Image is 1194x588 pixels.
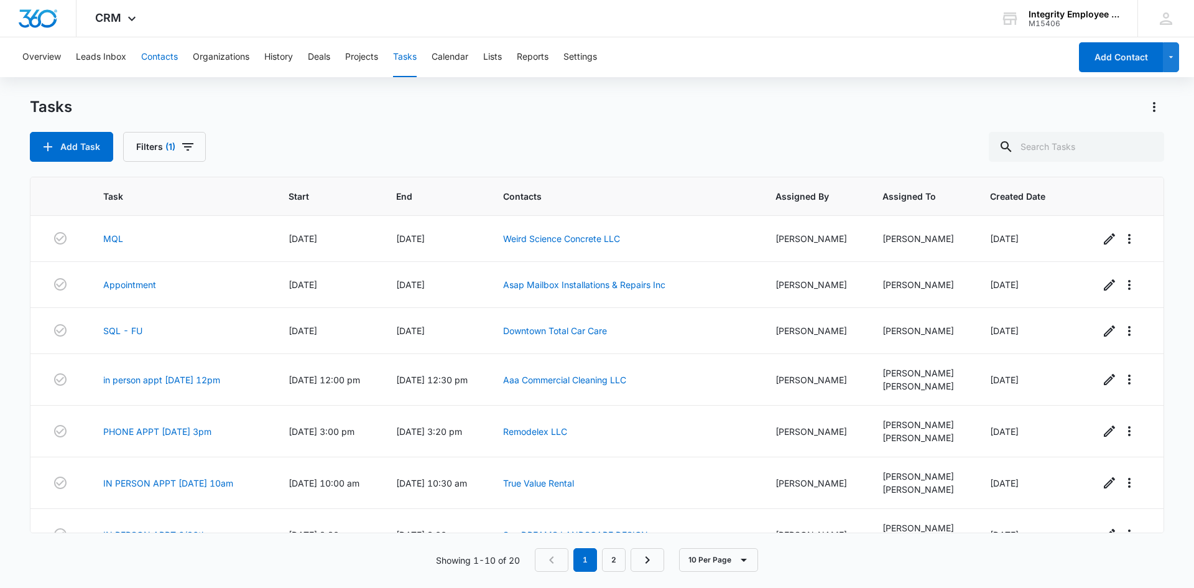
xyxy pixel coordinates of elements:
[563,37,597,77] button: Settings
[573,548,597,572] em: 1
[393,37,417,77] button: Tasks
[989,132,1164,162] input: Search Tasks
[123,132,206,162] button: Filters(1)
[76,37,126,77] button: Leads Inbox
[103,324,142,337] a: SQL - FU
[103,528,206,541] a: IN PERSON APPT 6/26th
[775,190,835,203] span: Assigned By
[396,233,425,244] span: [DATE]
[882,278,960,291] div: [PERSON_NAME]
[882,232,960,245] div: [PERSON_NAME]
[193,37,249,77] button: Organizations
[503,190,727,203] span: Contacts
[30,98,72,116] h1: Tasks
[882,380,960,393] div: [PERSON_NAME]
[289,190,348,203] span: Start
[775,373,853,386] div: [PERSON_NAME]
[289,233,317,244] span: [DATE]
[882,324,960,337] div: [PERSON_NAME]
[990,190,1052,203] span: Created Date
[141,37,178,77] button: Contacts
[775,232,853,245] div: [PERSON_NAME]
[990,375,1019,385] span: [DATE]
[882,190,942,203] span: Assigned To
[22,37,61,77] button: Overview
[990,279,1019,290] span: [DATE]
[882,431,960,444] div: [PERSON_NAME]
[103,232,123,245] a: MQL
[602,548,626,572] a: Page 2
[103,190,241,203] span: Task
[95,11,121,24] span: CRM
[775,477,853,490] div: [PERSON_NAME]
[631,548,664,572] a: Next Page
[1029,9,1119,19] div: account name
[882,521,960,534] div: [PERSON_NAME]
[289,530,354,540] span: [DATE] 2:30 pm
[30,132,113,162] button: Add Task
[775,278,853,291] div: [PERSON_NAME]
[103,477,233,490] a: IN PERSON APPT [DATE] 10am
[289,426,354,437] span: [DATE] 3:00 pm
[396,530,462,540] span: [DATE] 3:00 pm
[882,483,960,496] div: [PERSON_NAME]
[396,426,462,437] span: [DATE] 3:20 pm
[289,279,317,290] span: [DATE]
[775,528,853,541] div: [PERSON_NAME]
[396,478,467,488] span: [DATE] 10:30 am
[165,142,175,151] span: (1)
[503,530,648,540] a: Sea DREAMS LANDSCAPE DESIGN
[1144,97,1164,117] button: Actions
[503,426,567,437] a: Remodelex LLC
[396,325,425,336] span: [DATE]
[535,548,664,572] nav: Pagination
[432,37,468,77] button: Calendar
[345,37,378,77] button: Projects
[882,470,960,483] div: [PERSON_NAME]
[103,425,211,438] a: PHONE APPT [DATE] 3pm
[289,478,359,488] span: [DATE] 10:00 am
[1079,42,1163,72] button: Add Contact
[990,478,1019,488] span: [DATE]
[990,325,1019,336] span: [DATE]
[396,375,468,385] span: [DATE] 12:30 pm
[503,478,574,488] a: True Value Rental
[503,279,665,290] a: Asap Mailbox Installations & Repairs Inc
[503,375,626,385] a: Aaa Commercial Cleaning LLC
[990,530,1019,540] span: [DATE]
[289,325,317,336] span: [DATE]
[679,548,758,572] button: 10 Per Page
[1029,19,1119,28] div: account id
[882,418,960,431] div: [PERSON_NAME]
[990,233,1019,244] span: [DATE]
[503,233,620,244] a: Weird Science Concrete LLC
[396,190,456,203] span: End
[882,366,960,380] div: [PERSON_NAME]
[775,425,853,438] div: [PERSON_NAME]
[264,37,293,77] button: History
[436,554,520,567] p: Showing 1-10 of 20
[308,37,330,77] button: Deals
[517,37,548,77] button: Reports
[396,279,425,290] span: [DATE]
[775,324,853,337] div: [PERSON_NAME]
[289,375,360,385] span: [DATE] 12:00 pm
[503,325,607,336] a: Downtown Total Car Care
[990,426,1019,437] span: [DATE]
[103,373,220,386] a: in person appt [DATE] 12pm
[103,278,156,291] a: Appointment
[483,37,502,77] button: Lists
